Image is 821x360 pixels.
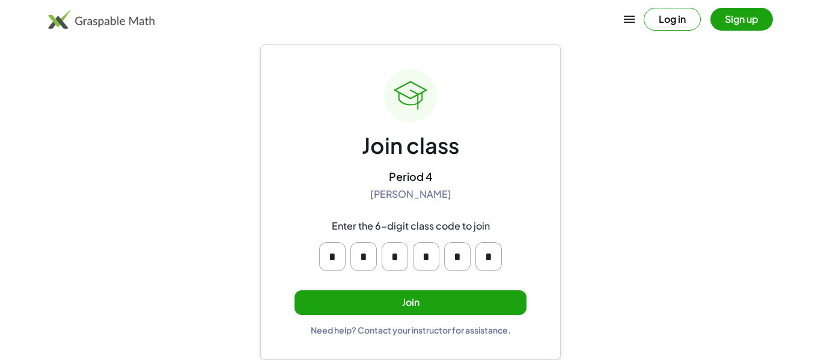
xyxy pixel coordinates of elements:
input: Please enter OTP character 3 [382,242,408,271]
button: Join [295,290,526,315]
input: Please enter OTP character 5 [444,242,471,271]
button: Sign up [710,8,773,31]
div: Join class [362,132,459,160]
input: Please enter OTP character 2 [350,242,377,271]
button: Log in [644,8,701,31]
input: Please enter OTP character 6 [475,242,502,271]
div: [PERSON_NAME] [370,188,451,201]
input: Please enter OTP character 1 [319,242,346,271]
div: Enter the 6-digit class code to join [332,220,490,233]
div: Need help? Contact your instructor for assistance. [311,325,511,335]
input: Please enter OTP character 4 [413,242,439,271]
div: Period 4 [389,169,433,183]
